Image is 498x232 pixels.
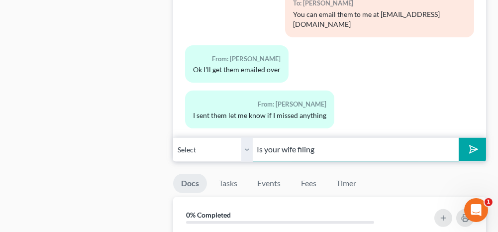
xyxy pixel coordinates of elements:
a: Fees [293,174,324,193]
span: 1 [485,198,493,206]
input: Say something... [253,137,458,162]
iframe: Intercom live chat [464,198,488,222]
a: Docs [173,174,207,193]
strong: 0% Completed [186,211,231,219]
a: Events [249,174,289,193]
div: From: [PERSON_NAME] [193,53,281,65]
a: Timer [328,174,364,193]
a: Tasks [211,174,245,193]
div: You can email them to me at [EMAIL_ADDRESS][DOMAIN_NAME] [293,9,466,29]
div: I sent them let me know if I missed anything [193,111,326,120]
div: From: [PERSON_NAME] [193,99,326,110]
div: Ok I'll get them emailed over [193,65,281,75]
